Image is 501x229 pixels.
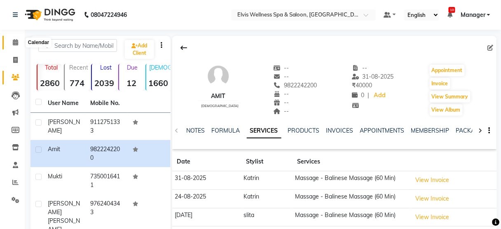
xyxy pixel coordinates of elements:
th: Services [293,152,409,171]
span: [PERSON_NAME] [48,200,80,216]
div: Back to Client [176,40,193,56]
p: Total [41,64,62,71]
span: Amit [48,145,60,153]
button: View Summary [430,91,471,103]
span: 10 [449,7,455,13]
strong: 12 [119,78,144,88]
td: [DATE] [172,208,241,227]
td: 31-08-2025 [172,171,241,190]
td: 24-08-2025 [172,189,241,208]
span: [PERSON_NAME] [48,118,80,134]
p: Recent [68,64,89,71]
span: -- [274,107,289,115]
p: Due [121,64,144,71]
td: 9822242200 [85,140,128,167]
span: ₹ [352,82,356,89]
input: Search by Name/Mobile/Email/Code [38,39,117,52]
span: Mukti [48,173,62,180]
span: -- [274,73,289,80]
span: | [368,91,369,100]
td: Massage - Balinese Massage (60 Min) [293,208,409,227]
div: Amit [198,92,239,100]
td: 7350016411 [85,167,128,194]
td: Katrin [241,171,293,190]
span: -- [274,90,289,98]
span: [DEMOGRAPHIC_DATA] [201,104,239,108]
td: Katrin [241,189,293,208]
span: -- [274,64,289,72]
a: INVOICES [326,127,354,134]
span: 40000 [352,82,372,89]
a: Add Client [125,40,154,59]
th: Date [172,152,241,171]
p: Lost [95,64,117,71]
button: View Album [430,104,463,116]
strong: 2039 [92,78,117,88]
span: Manager [461,11,485,19]
td: 9112751333 [85,113,128,140]
strong: 774 [65,78,89,88]
span: -- [352,64,368,72]
a: Add [372,90,387,101]
span: 0 [352,91,364,99]
button: Invoice [430,78,450,89]
td: Massage - Balinese Massage (60 Min) [293,189,409,208]
img: avatar [206,64,231,89]
a: 10 [447,11,452,19]
button: View Invoice [412,211,453,224]
td: Massage - Balinese Massage (60 Min) [293,171,409,190]
a: MEMBERSHIP [411,127,449,134]
strong: 1660 [146,78,171,88]
th: Mobile No. [85,94,128,113]
a: SERVICES [247,124,281,138]
button: Appointment [430,65,465,76]
td: slita [241,208,293,227]
span: -- [274,99,289,106]
button: View Invoice [412,174,453,187]
img: logo [21,3,77,26]
span: 31-08-2025 [352,73,394,80]
button: View Invoice [412,192,453,205]
a: PRODUCTS [288,127,320,134]
th: User Name [43,94,85,113]
th: Stylist [241,152,293,171]
b: 08047224946 [91,3,127,26]
p: [DEMOGRAPHIC_DATA] [150,64,171,71]
a: APPOINTMENTS [360,127,405,134]
span: 9822242200 [274,82,317,89]
a: PACKAGES [456,127,487,134]
strong: 2860 [37,78,62,88]
a: NOTES [187,127,205,134]
div: Calendar [26,38,51,48]
a: FORMULA [212,127,240,134]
